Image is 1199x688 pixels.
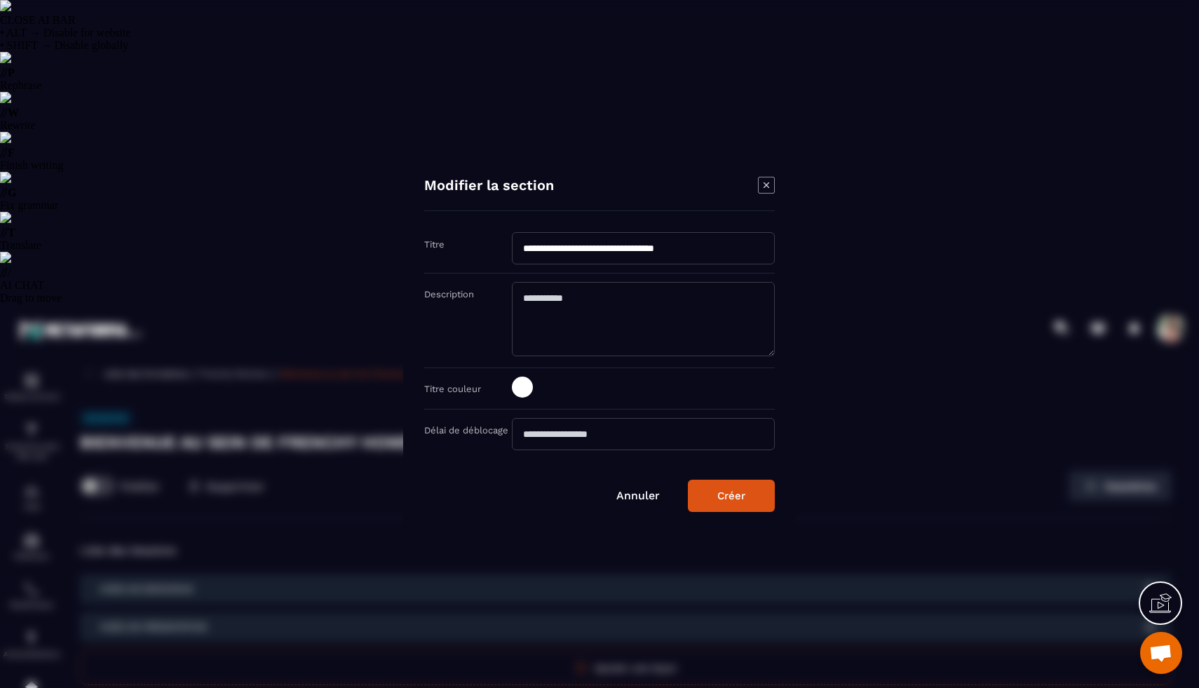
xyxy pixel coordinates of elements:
a: Annuler [616,489,660,502]
div: Ouvrir le chat [1140,632,1182,674]
div: Créer [717,490,745,502]
button: Créer [688,480,775,512]
label: Délai de déblocage [424,425,508,436]
label: Titre couleur [424,384,481,394]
